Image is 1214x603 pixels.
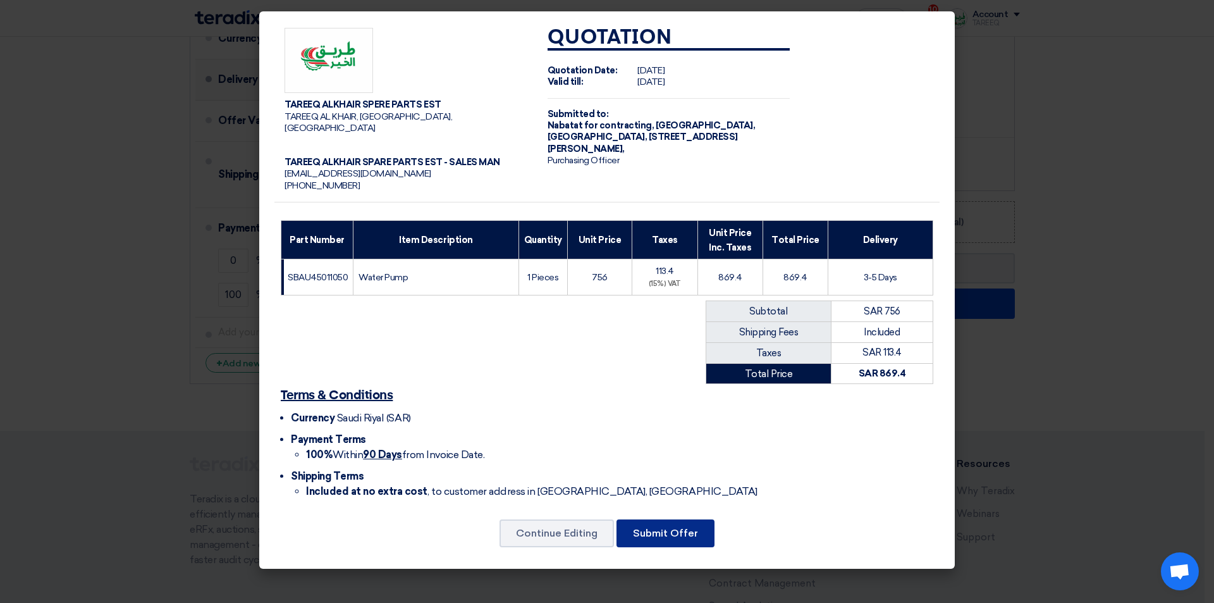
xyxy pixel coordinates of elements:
font: Unit Price Inc. Taxes [709,228,751,252]
font: Included [864,326,900,338]
font: Taxes [756,347,782,359]
font: Shipping Fees [739,326,799,338]
font: Payment Terms [291,433,366,445]
font: [EMAIL_ADDRESS][DOMAIN_NAME] [285,168,431,179]
img: Company Logo [285,28,373,94]
font: Total Price [745,368,793,380]
font: Subtotal [749,306,787,317]
font: 113.4 [656,266,674,277]
a: Open chat [1161,552,1199,590]
font: TAREEQ AL KHAIR, [GEOGRAPHIC_DATA], [GEOGRAPHIC_DATA] [285,111,452,134]
font: Submitted to: [548,109,609,120]
font: Water Pump [359,272,408,283]
font: Currency [291,412,334,424]
font: Shipping Terms [291,470,364,482]
font: Part Number [290,235,345,246]
font: SAR 113.4 [862,347,902,358]
font: TAREEQ ALKHAIR SPARE PARTS EST - SALES MAN [285,157,500,168]
font: 869.4 [783,272,807,283]
font: SAR 869.4 [859,368,906,379]
font: (15%) VAT [649,280,680,288]
font: Item Description [399,235,472,246]
font: Valid till: [548,77,584,87]
font: from Invoice Date. [402,449,484,461]
font: Unit Price [579,235,621,246]
font: Delivery [863,235,898,246]
font: [DATE] [637,77,665,87]
font: Saudi Riyal (SAR) [337,412,411,424]
font: Purchasing Officer [548,155,619,166]
font: Taxes [652,235,678,246]
font: Included at no extra cost [306,485,427,497]
font: 3-5 Days [864,272,897,283]
font: [PHONE_NUMBER] [285,180,360,191]
font: 1 Pieces [527,272,558,283]
font: Quotation [548,28,672,48]
font: [PERSON_NAME], [548,144,625,154]
font: Total Price [771,235,819,246]
font: 756 [592,272,608,283]
font: Nabatat for contracting, [548,120,654,131]
font: 869.4 [718,272,742,283]
font: Submit Offer [633,527,698,539]
font: Continue Editing [516,527,598,539]
font: , to customer address in [GEOGRAPHIC_DATA], [GEOGRAPHIC_DATA] [427,485,757,497]
button: Submit Offer [616,519,714,547]
font: SAR 756 [864,306,900,317]
font: [DATE] [637,65,665,76]
font: [GEOGRAPHIC_DATA], [GEOGRAPHIC_DATA], [STREET_ADDRESS] [548,120,755,142]
font: Within [333,449,363,461]
font: TAREEQ ALKHAIR SPERE PARTS EST [285,99,441,110]
button: Continue Editing [500,519,614,547]
font: 90 Days [363,449,402,461]
font: 100% [306,449,333,461]
font: Quantity [524,235,562,246]
font: Quotation Date: [548,65,618,76]
font: Terms & Conditions [281,389,393,402]
font: SBAU45011050 [288,272,348,283]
